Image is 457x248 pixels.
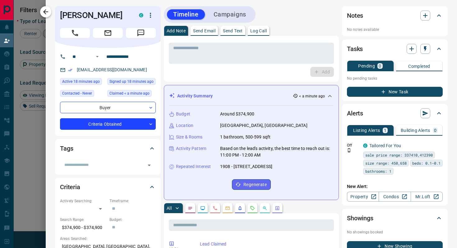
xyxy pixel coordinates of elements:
[60,180,156,194] div: Criteria
[363,143,367,148] div: condos.ca
[139,13,143,17] div: condos.ca
[188,206,193,211] svg: Notes
[347,8,443,23] div: Notes
[347,41,443,56] div: Tasks
[200,206,205,211] svg: Lead Browsing Activity
[193,29,215,33] p: Send Email
[347,183,443,190] p: New Alert:
[347,11,363,21] h2: Notes
[411,192,443,202] a: Mr.Loft
[94,53,101,60] button: Open
[401,128,430,133] p: Building Alerts
[358,64,375,68] p: Pending
[62,78,100,85] span: Active 18 minutes ago
[220,145,334,158] p: Based on the lead's activity, the best time to reach out is: 11:00 PM - 12:00 AM
[365,160,407,166] span: size range: 450,658
[220,163,272,170] p: 1908 - [STREET_ADDRESS]
[262,206,267,211] svg: Opportunities
[408,64,430,68] p: Completed
[60,182,80,192] h2: Criteria
[250,206,255,211] svg: Requests
[169,90,334,102] div: Activity Summary< a minute ago
[369,143,401,148] a: Tailored For You
[220,111,254,117] p: Around $374,900
[347,27,443,32] p: No notes available
[347,74,443,83] p: No pending tasks
[347,87,443,97] button: New Task
[347,229,443,235] p: No showings booked
[225,206,230,211] svg: Emails
[68,68,72,72] svg: Email Verified
[384,128,386,133] p: 1
[60,222,106,233] p: $374,900 - $374,900
[347,106,443,121] div: Alerts
[238,206,242,211] svg: Listing Alerts
[200,241,331,247] p: Lead Claimed
[232,179,271,190] button: Regenerate
[60,236,156,241] p: Areas Searched:
[379,192,411,202] a: Condos
[109,90,150,96] span: Claimed < a minute ago
[107,78,156,87] div: Thu Aug 14 2025
[60,118,156,130] div: Criteria Obtained
[275,206,280,211] svg: Agent Actions
[109,198,156,204] p: Timeframe:
[220,122,307,129] p: [GEOGRAPHIC_DATA], [GEOGRAPHIC_DATA]
[176,122,193,129] p: Location
[176,111,190,117] p: Budget
[109,217,156,222] p: Budget:
[347,108,363,118] h2: Alerts
[62,90,92,96] span: Contacted - Never
[434,128,436,133] p: 0
[60,141,156,156] div: Tags
[109,78,154,85] span: Signed up 18 minutes ago
[126,28,156,38] span: Message
[145,161,154,170] button: Open
[93,28,123,38] span: Email
[60,198,106,204] p: Actively Searching:
[213,206,218,211] svg: Calls
[176,134,203,140] p: Size & Rooms
[365,152,433,158] span: sale price range: 337410,412390
[353,128,380,133] p: Listing Alerts
[299,93,325,99] p: < a minute ago
[176,145,206,152] p: Activity Pattern
[379,64,381,68] p: 0
[347,192,379,202] a: Property
[167,206,172,210] p: All
[347,213,373,223] h2: Showings
[60,102,156,113] div: Buyer
[60,143,73,153] h2: Tags
[167,29,186,33] p: Add Note
[250,29,267,33] p: Log Call
[347,143,359,148] p: Off
[107,90,156,99] div: Thu Aug 14 2025
[60,10,130,20] h1: [PERSON_NAME]
[60,217,106,222] p: Search Range:
[207,9,252,20] button: Campaigns
[347,148,351,152] svg: Push Notification Only
[220,134,270,140] p: 1 bathroom, 500-599 sqft
[177,93,213,99] p: Activity Summary
[60,78,104,87] div: Thu Aug 14 2025
[347,44,363,54] h2: Tasks
[365,168,391,174] span: bathrooms: 1
[223,29,243,33] p: Send Text
[347,211,443,226] div: Showings
[77,67,147,72] a: [EMAIL_ADDRESS][DOMAIN_NAME]
[60,28,90,38] span: Call
[412,160,441,166] span: beds: 0.1-0.1
[176,163,211,170] p: Repeated Interest
[167,9,205,20] button: Timeline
